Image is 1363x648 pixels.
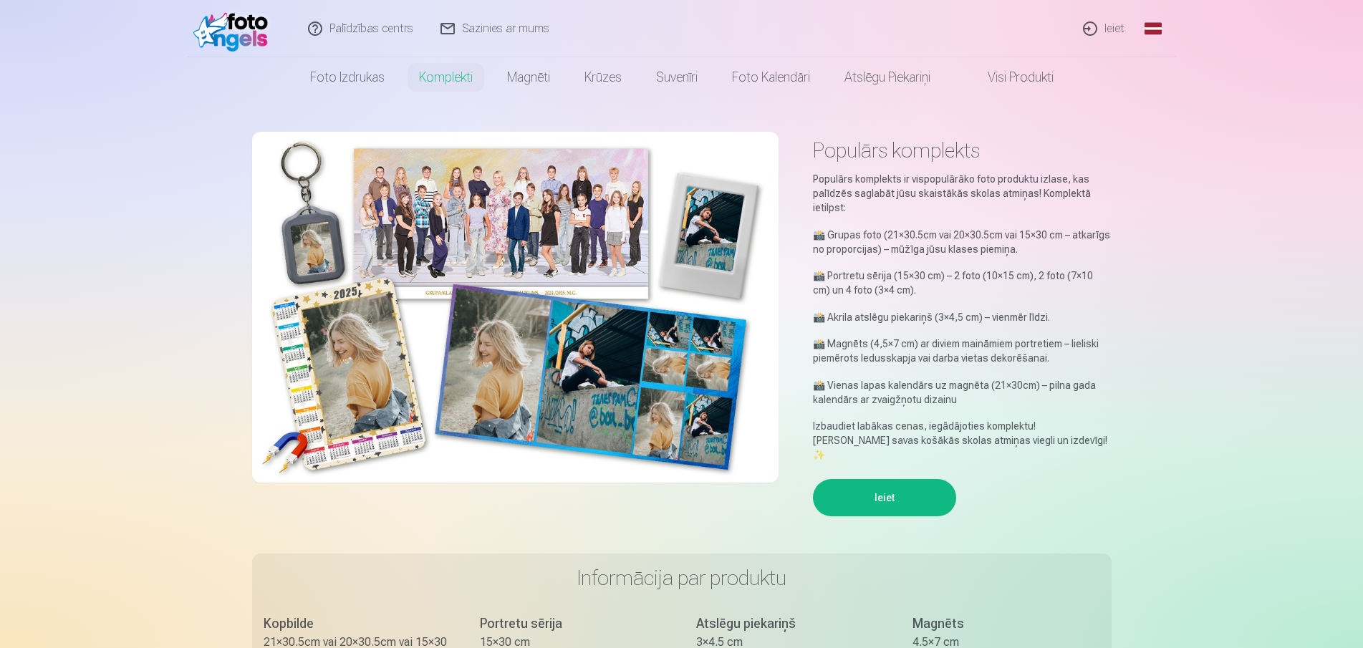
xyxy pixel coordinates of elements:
img: /fa1 [193,6,276,52]
div: Atslēgu piekariņš [696,614,884,634]
p: 📸 Akrila atslēgu piekariņš (3×4,5 cm) – vienmēr līdzi. [813,310,1112,324]
p: 📸 Magnēts (4,5×7 cm) ar diviem maināmiem portretiem – lieliski piemērots ledusskapja vai darba vi... [813,337,1112,365]
div: Magnēts [912,614,1100,634]
h1: Populārs komplekts [813,137,1112,163]
p: 📸 Portretu sērija (15×30 cm) – 2 foto (10×15 cm), 2 foto (7×10 cm) un 4 foto (3×4 cm). [813,269,1112,297]
a: Atslēgu piekariņi [827,57,948,97]
a: Komplekti [402,57,490,97]
p: Izbaudiet labākas cenas, iegādājoties komplektu! [PERSON_NAME] savas košākās skolas atmiņas viegl... [813,419,1112,462]
a: Foto izdrukas [293,57,402,97]
a: Krūzes [567,57,639,97]
div: Kopbilde [264,614,451,634]
button: Ieiet [813,479,956,516]
a: Magnēti [490,57,567,97]
p: 📸 Vienas lapas kalendārs uz magnēta (21×30cm) – pilna gada kalendārs ar zvaigžņotu dizainu [813,378,1112,407]
div: Portretu sērija [480,614,668,634]
p: 📸 Grupas foto (21×30.5cm vai 20×30.5cm vai 15×30 cm – atkarīgs no proporcijas) – mūžīga jūsu klas... [813,228,1112,256]
p: Populārs komplekts ir vispopulārāko foto produktu izlase, kas palīdzēs saglabāt jūsu skaistākās s... [813,172,1112,215]
a: Suvenīri [639,57,715,97]
a: Foto kalendāri [715,57,827,97]
h3: Informācija par produktu [264,565,1100,591]
a: Visi produkti [948,57,1071,97]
